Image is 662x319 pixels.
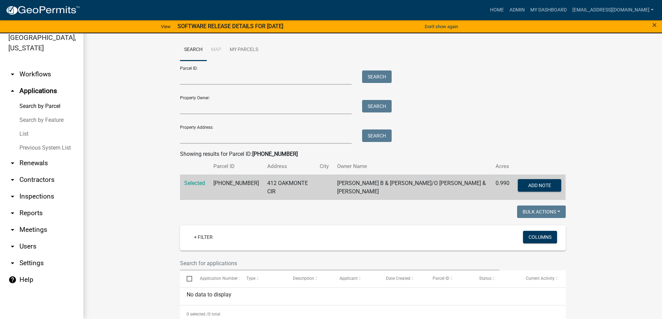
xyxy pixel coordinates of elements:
i: arrow_drop_down [8,176,17,184]
datatable-header-cell: Date Created [379,270,426,287]
a: Home [487,3,507,17]
a: Selected [184,180,205,186]
i: help [8,276,17,284]
th: Owner Name [333,158,491,175]
a: My Dashboard [528,3,570,17]
a: Search [180,39,207,61]
a: My Parcels [226,39,262,61]
strong: SOFTWARE RELEASE DETAILS FOR [DATE] [178,23,283,30]
th: City [316,158,333,175]
button: Don't show again [422,21,461,32]
th: Acres [491,158,514,175]
span: 0 selected / [187,312,208,317]
i: arrow_drop_down [8,209,17,217]
a: [EMAIL_ADDRESS][DOMAIN_NAME] [570,3,656,17]
button: Search [362,70,392,83]
datatable-header-cell: Current Activity [519,270,566,287]
datatable-header-cell: Type [240,270,286,287]
a: Admin [507,3,528,17]
button: Search [362,129,392,142]
div: No data to display [180,288,566,305]
th: Parcel ID [209,158,263,175]
i: arrow_drop_down [8,159,17,167]
datatable-header-cell: Status [473,270,519,287]
span: Current Activity [526,276,555,281]
i: arrow_drop_down [8,226,17,234]
span: × [652,20,657,30]
td: 412 OAKMONTE CIR [263,175,316,200]
td: 0.990 [491,175,514,200]
datatable-header-cell: Applicant [333,270,379,287]
i: arrow_drop_down [8,242,17,251]
datatable-header-cell: Parcel ID [426,270,473,287]
button: Bulk Actions [517,205,566,218]
th: Address [263,158,316,175]
datatable-header-cell: Application Number [193,270,240,287]
button: Close [652,21,657,29]
span: Parcel ID [433,276,449,281]
a: + Filter [188,231,218,243]
button: Add Note [518,179,561,192]
td: [PERSON_NAME] B & [PERSON_NAME]/O [PERSON_NAME] & [PERSON_NAME] [333,175,491,200]
span: Add Note [528,182,551,188]
span: Date Created [386,276,410,281]
td: [PHONE_NUMBER] [209,175,263,200]
span: Type [246,276,255,281]
a: View [158,21,173,32]
div: Showing results for Parcel ID: [180,150,566,158]
span: Applicant [340,276,358,281]
i: arrow_drop_down [8,259,17,267]
span: Description [293,276,314,281]
input: Search for applications [180,256,500,270]
i: arrow_drop_down [8,70,17,78]
button: Search [362,100,392,112]
button: Columns [523,231,557,243]
datatable-header-cell: Description [286,270,333,287]
strong: [PHONE_NUMBER] [252,151,298,157]
span: Application Number [200,276,238,281]
i: arrow_drop_up [8,87,17,95]
i: arrow_drop_down [8,192,17,201]
datatable-header-cell: Select [180,270,193,287]
span: Status [479,276,491,281]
